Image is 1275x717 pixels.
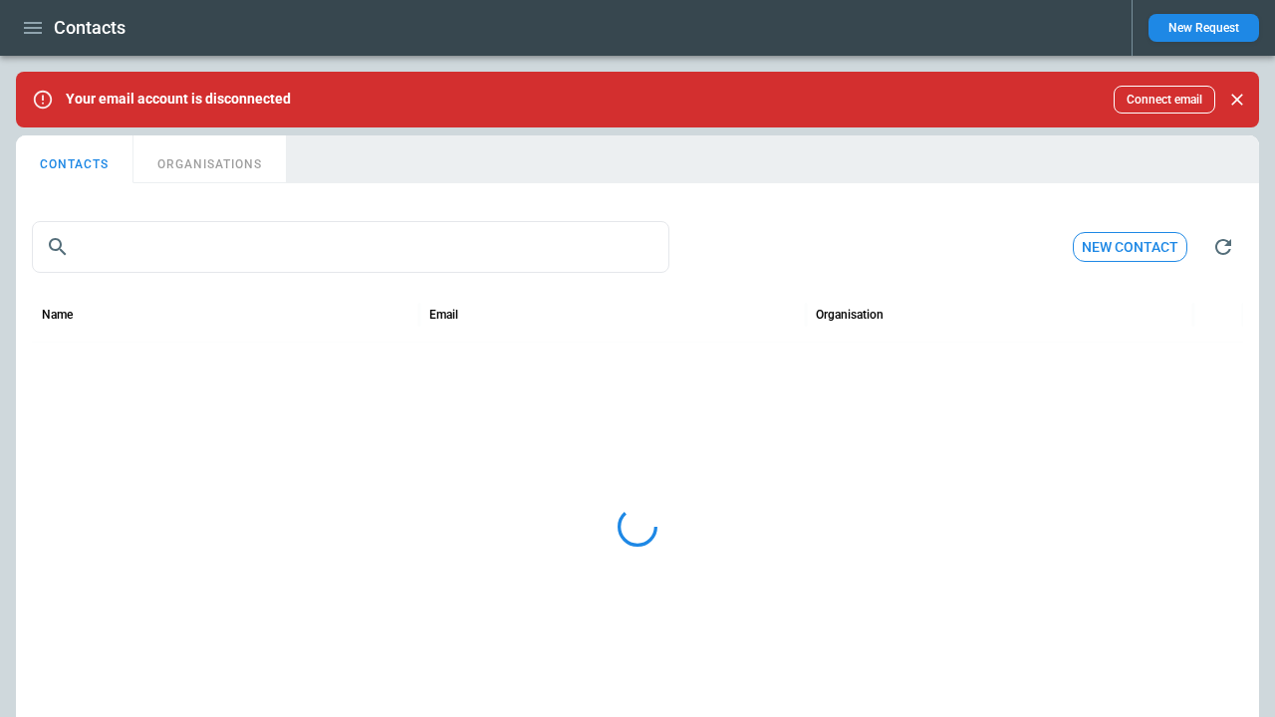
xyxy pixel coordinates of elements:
[42,308,73,322] div: Name
[133,135,286,183] button: ORGANISATIONS
[1223,78,1251,121] div: dismiss
[1223,86,1251,114] button: Close
[54,16,126,40] h1: Contacts
[1148,14,1259,42] button: New Request
[816,308,884,322] div: Organisation
[429,308,458,322] div: Email
[1073,232,1187,263] button: New contact
[1114,86,1215,114] button: Connect email
[66,91,291,108] p: Your email account is disconnected
[16,135,133,183] button: CONTACTS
